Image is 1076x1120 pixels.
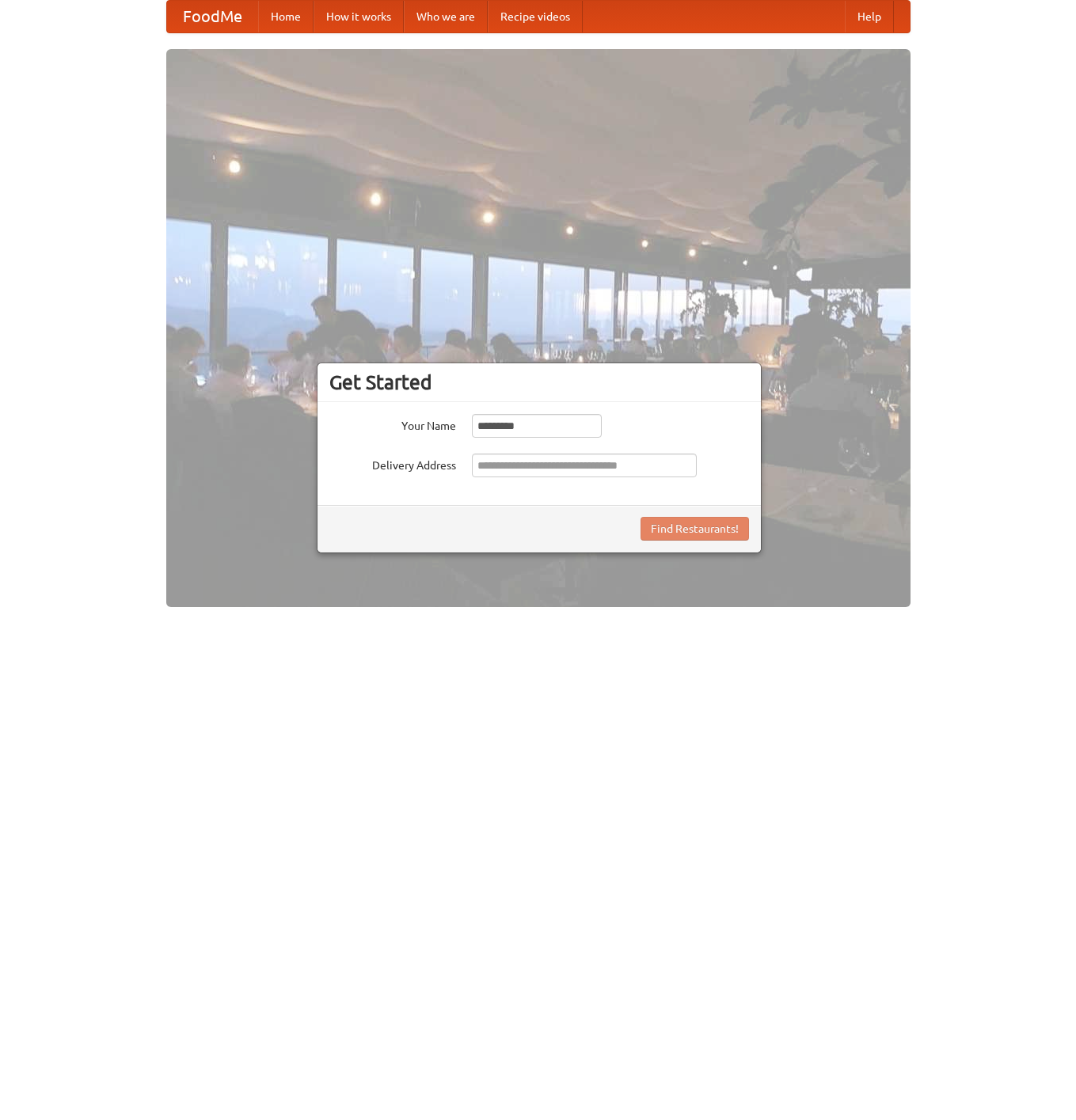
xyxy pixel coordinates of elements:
[488,1,583,32] a: Recipe videos
[258,1,314,32] a: Home
[329,414,456,434] label: Your Name
[641,517,749,541] button: Find Restaurants!
[329,370,749,394] h3: Get Started
[845,1,894,32] a: Help
[404,1,488,32] a: Who we are
[314,1,404,32] a: How it works
[329,454,456,473] label: Delivery Address
[167,1,258,32] a: FoodMe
